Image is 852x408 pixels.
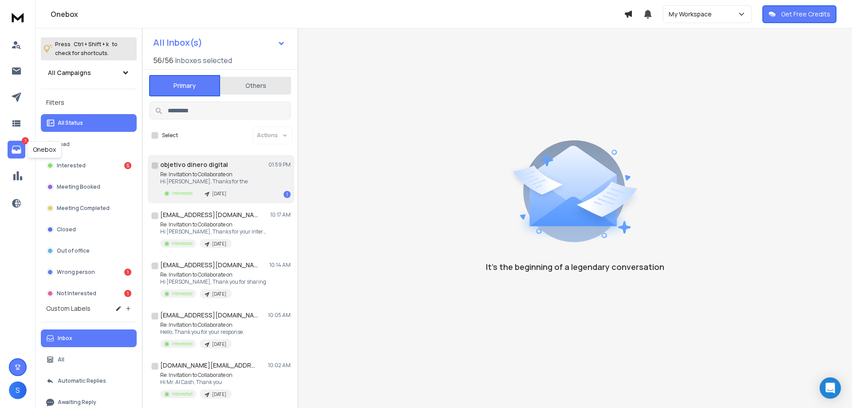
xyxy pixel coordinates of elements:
[41,96,137,109] h3: Filters
[153,55,174,66] span: 56 / 56
[160,361,258,370] h1: [DOMAIN_NAME][EMAIL_ADDRESS][DOMAIN_NAME]
[41,285,137,302] button: Not Interested1
[41,351,137,368] button: All
[160,271,266,278] p: Re: Invitation to Collaborate on
[172,341,193,347] p: Interested
[160,379,233,386] p: Hi Mr. AI Cash, Thank you
[160,321,244,329] p: Re: Invitation to Collaborate on
[212,341,226,348] p: [DATE]
[160,171,248,178] p: Re: Invitation to Collaborate on
[55,40,118,58] p: Press to check for shortcuts.
[175,55,232,66] h3: Inboxes selected
[9,381,27,399] button: S
[22,137,29,144] p: 7
[160,261,258,269] h1: [EMAIL_ADDRESS][DOMAIN_NAME]
[160,311,258,320] h1: [EMAIL_ADDRESS][DOMAIN_NAME]
[268,362,291,369] p: 10:02 AM
[160,178,248,185] p: Hi [PERSON_NAME], Thanks for the
[160,329,244,336] p: Hello, Thank you for your response.
[57,269,95,276] p: Wrong person
[51,9,624,20] h1: Onebox
[160,210,258,219] h1: [EMAIL_ADDRESS][DOMAIN_NAME]
[781,10,830,19] p: Get Free Credits
[58,399,96,406] p: Awaiting Reply
[41,135,137,153] button: Lead
[41,114,137,132] button: All Status
[57,247,90,254] p: Out of office
[160,278,266,285] p: Hi [PERSON_NAME], Thank you for sharing
[146,34,292,51] button: All Inbox(s)
[58,377,106,384] p: Automatic Replies
[124,290,131,297] div: 1
[220,76,291,95] button: Others
[41,263,137,281] button: Wrong person1
[58,335,72,342] p: Inbox
[269,261,291,269] p: 10:14 AM
[820,377,841,399] div: Open Intercom Messenger
[486,261,664,273] p: It’s the beginning of a legendary conversation
[172,190,193,197] p: Interested
[268,161,291,168] p: 01:59 PM
[284,191,291,198] div: 1
[57,141,70,148] p: Lead
[162,132,178,139] label: Select
[669,10,715,19] p: My Workspace
[48,68,91,77] h1: All Campaigns
[41,157,137,174] button: Interested5
[27,141,62,158] div: Onebox
[212,291,226,297] p: [DATE]
[41,221,137,238] button: Closed
[58,356,64,363] p: All
[172,290,193,297] p: Interested
[124,269,131,276] div: 1
[41,372,137,390] button: Automatic Replies
[160,160,228,169] h1: objetivo dinero digital
[160,221,267,228] p: Re: Invitation to Collaborate on
[212,391,226,398] p: [DATE]
[9,9,27,25] img: logo
[41,329,137,347] button: Inbox
[149,75,220,96] button: Primary
[270,211,291,218] p: 10:17 AM
[160,228,267,235] p: Hi [PERSON_NAME], Thanks for your interest.
[8,141,25,158] a: 7
[58,119,83,127] p: All Status
[153,38,202,47] h1: All Inbox(s)
[41,199,137,217] button: Meeting Completed
[46,304,91,313] h3: Custom Labels
[212,241,226,247] p: [DATE]
[57,183,100,190] p: Meeting Booked
[57,226,76,233] p: Closed
[57,205,110,212] p: Meeting Completed
[57,290,96,297] p: Not Interested
[212,190,226,197] p: [DATE]
[41,64,137,82] button: All Campaigns
[124,162,131,169] div: 5
[172,391,193,397] p: Interested
[762,5,836,23] button: Get Free Credits
[72,39,110,49] span: Ctrl + Shift + k
[41,178,137,196] button: Meeting Booked
[160,372,233,379] p: Re: Invitation to Collaborate on
[57,162,86,169] p: Interested
[41,242,137,260] button: Out of office
[172,240,193,247] p: Interested
[268,312,291,319] p: 10:05 AM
